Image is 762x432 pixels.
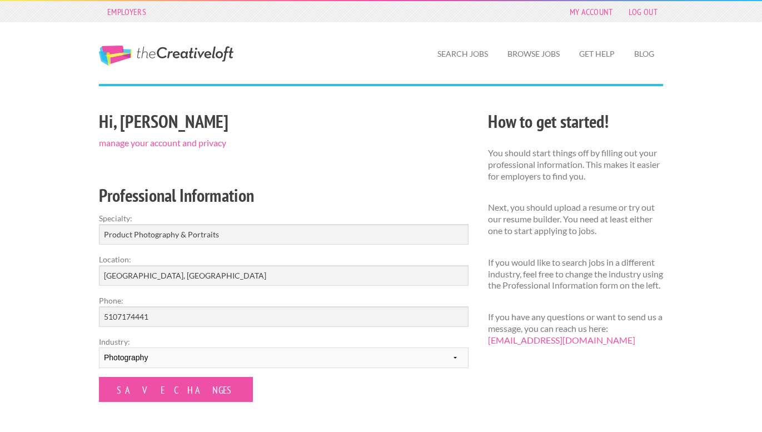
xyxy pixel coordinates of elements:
p: Next, you should upload a resume or try out our resume builder. You need at least either one to s... [488,202,663,236]
input: Save Changes [99,377,253,402]
a: [EMAIL_ADDRESS][DOMAIN_NAME] [488,335,635,345]
a: Search Jobs [429,41,497,67]
a: manage your account and privacy [99,137,226,148]
a: Blog [625,41,663,67]
a: The Creative Loft [99,46,233,66]
label: Industry: [99,336,469,347]
input: Optional [99,306,469,327]
a: My Account [564,4,619,19]
label: Phone: [99,295,469,306]
p: If you have any questions or want to send us a message, you can reach us here: [488,311,663,346]
h2: Hi, [PERSON_NAME] [99,109,469,134]
p: If you would like to search jobs in a different industry, feel free to change the industry using ... [488,257,663,291]
label: Specialty: [99,212,469,224]
h2: Professional Information [99,183,469,208]
a: Get Help [570,41,624,67]
a: Browse Jobs [499,41,569,67]
h2: How to get started! [488,109,663,134]
a: Employers [102,4,152,19]
p: You should start things off by filling out your professional information. This makes it easier fo... [488,147,663,182]
a: Log Out [623,4,663,19]
input: e.g. New York, NY [99,265,469,286]
label: Location: [99,254,469,265]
